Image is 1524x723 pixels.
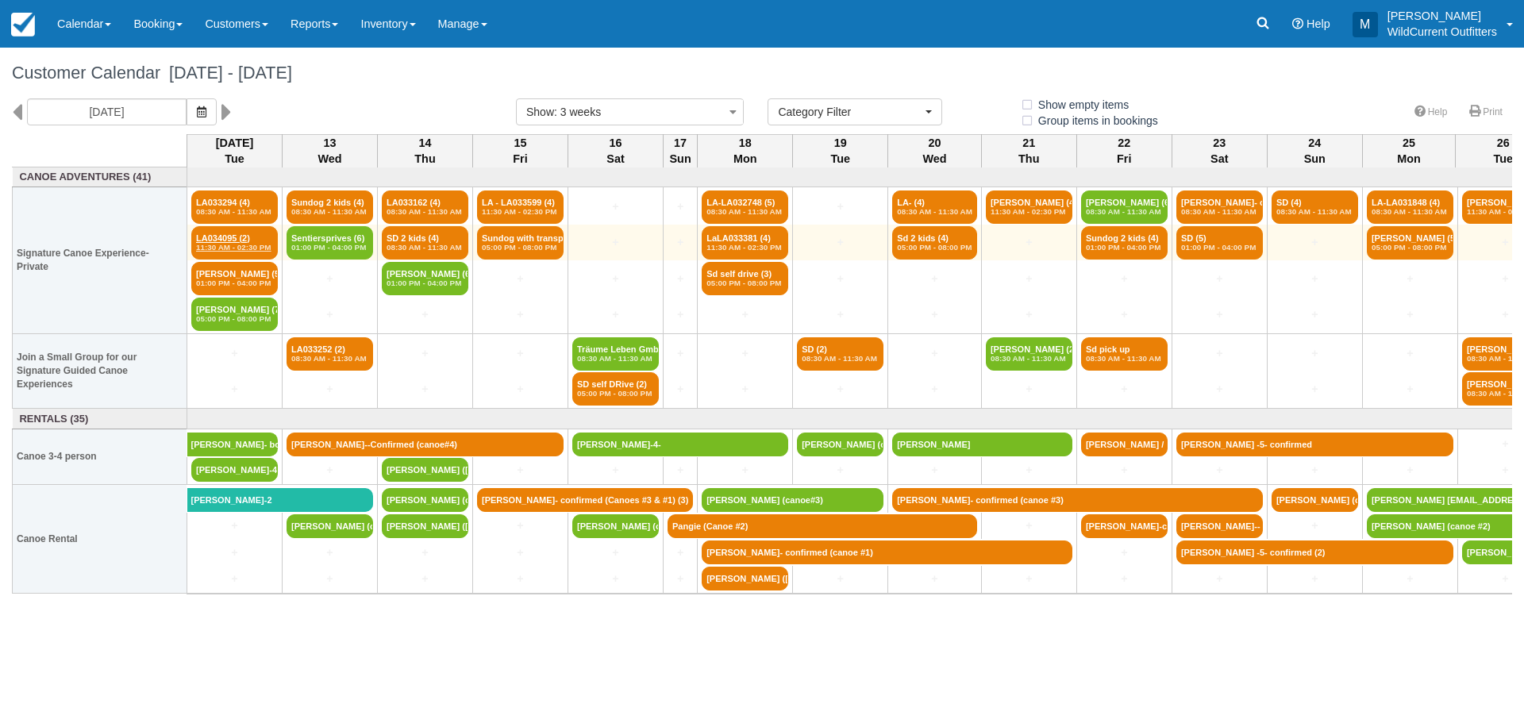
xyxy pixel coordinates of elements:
a: + [287,381,373,398]
a: + [702,345,788,362]
a: [PERSON_NAME] (6)08:30 AM - 11:30 AM [1081,190,1168,224]
a: + [1367,345,1453,362]
a: + [1367,381,1453,398]
a: + [477,517,564,534]
span: Group items in bookings [1020,114,1171,125]
th: Canoe Rental [13,485,187,594]
a: + [1081,571,1168,587]
a: + [668,345,693,362]
em: 08:30 AM - 11:30 AM [387,207,464,217]
a: [PERSON_NAME]-4 [191,458,278,482]
a: [PERSON_NAME]-- co [1176,514,1263,538]
th: 15 Fri [473,134,568,167]
a: [PERSON_NAME]-4- [572,433,788,456]
em: 01:00 PM - 04:00 PM [387,279,464,288]
a: + [668,462,693,479]
a: LA- (4)08:30 AM - 11:30 AM [892,190,977,224]
a: + [986,381,1072,398]
th: Canoe 3-4 person [13,429,187,485]
em: 05:00 PM - 08:00 PM [577,389,654,398]
a: SD (4)08:30 AM - 11:30 AM [1272,190,1358,224]
a: [PERSON_NAME] / (canoe #4) [1081,433,1168,456]
a: SD (2)08:30 AM - 11:30 AM [797,337,883,371]
span: Help [1307,17,1330,30]
em: 08:30 AM - 11:30 AM [196,207,273,217]
a: + [797,271,883,287]
a: Help [1405,101,1457,124]
a: + [1176,571,1263,587]
a: + [572,234,659,251]
th: [DATE] Tue [187,134,283,167]
em: 08:30 AM - 11:30 AM [1181,207,1258,217]
em: 08:30 AM - 11:30 AM [291,207,368,217]
a: + [668,234,693,251]
em: 08:30 AM - 11:30 AM [387,243,464,252]
a: [PERSON_NAME] ([PERSON_NAME] [382,458,468,482]
a: + [191,544,278,561]
i: Help [1292,18,1303,29]
a: + [1176,462,1263,479]
a: + [382,571,468,587]
a: + [668,544,693,561]
a: [PERSON_NAME] (5)01:00 PM - 04:00 PM [191,262,278,295]
em: 05:00 PM - 08:00 PM [1372,243,1449,252]
a: + [572,571,659,587]
a: + [892,462,977,479]
h1: Customer Calendar [12,63,1512,83]
a: SD (5)01:00 PM - 04:00 PM [1176,226,1263,260]
a: + [797,381,883,398]
a: Sundog 2 kids (4)08:30 AM - 11:30 AM [287,190,373,224]
a: + [1081,271,1168,287]
a: [PERSON_NAME] [892,433,1072,456]
a: + [287,462,373,479]
em: 01:00 PM - 04:00 PM [1086,243,1163,252]
em: 01:00 PM - 04:00 PM [291,243,368,252]
a: [PERSON_NAME]- confirmed (Canoes #3 & #1) (3) [477,488,693,512]
a: [PERSON_NAME]- confirmed (canoe #3) [892,488,1263,512]
a: + [892,271,977,287]
a: SD self DRive (2)05:00 PM - 08:00 PM [572,372,659,406]
em: 08:30 AM - 11:30 AM [897,207,972,217]
th: 25 Mon [1362,134,1456,167]
a: Print [1460,101,1512,124]
a: [PERSON_NAME] (can [797,433,883,456]
a: LA034095 (2)11:30 AM - 02:30 PM [191,226,278,260]
a: + [191,381,278,398]
em: 11:30 AM - 02:30 PM [196,243,273,252]
em: 08:30 AM - 11:30 AM [1086,354,1163,363]
th: 16 Sat [568,134,664,167]
a: + [797,198,883,215]
a: + [477,462,564,479]
div: M [1353,12,1378,37]
p: WildCurrent Outfitters [1387,24,1497,40]
a: + [986,517,1072,534]
a: + [287,306,373,323]
a: LA033294 (4)08:30 AM - 11:30 AM [191,190,278,224]
a: + [1272,345,1358,362]
a: + [572,271,659,287]
a: + [702,462,788,479]
a: LA-LA031848 (4)08:30 AM - 11:30 AM [1367,190,1453,224]
a: + [702,381,788,398]
em: 08:30 AM - 11:30 AM [706,207,783,217]
a: [PERSON_NAME] (canoe #2) [382,488,468,512]
a: + [572,306,659,323]
a: + [1272,462,1358,479]
em: 05:00 PM - 08:00 PM [196,314,273,324]
span: : 3 weeks [554,106,601,118]
th: 22 Fri [1076,134,1172,167]
a: + [572,462,659,479]
a: + [1272,306,1358,323]
a: Sd 2 kids (4)05:00 PM - 08:00 PM [892,226,977,260]
th: Signature Canoe Experience- Private [13,187,187,334]
a: [PERSON_NAME] (ca [1272,488,1358,512]
th: 24 Sun [1267,134,1362,167]
a: + [986,234,1072,251]
a: + [287,271,373,287]
button: Show: 3 weeks [516,98,744,125]
em: 08:30 AM - 11:30 AM [991,354,1068,363]
a: + [797,234,883,251]
a: + [1081,306,1168,323]
a: + [668,306,693,323]
a: [PERSON_NAME] (7)05:00 PM - 08:00 PM [191,298,278,331]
